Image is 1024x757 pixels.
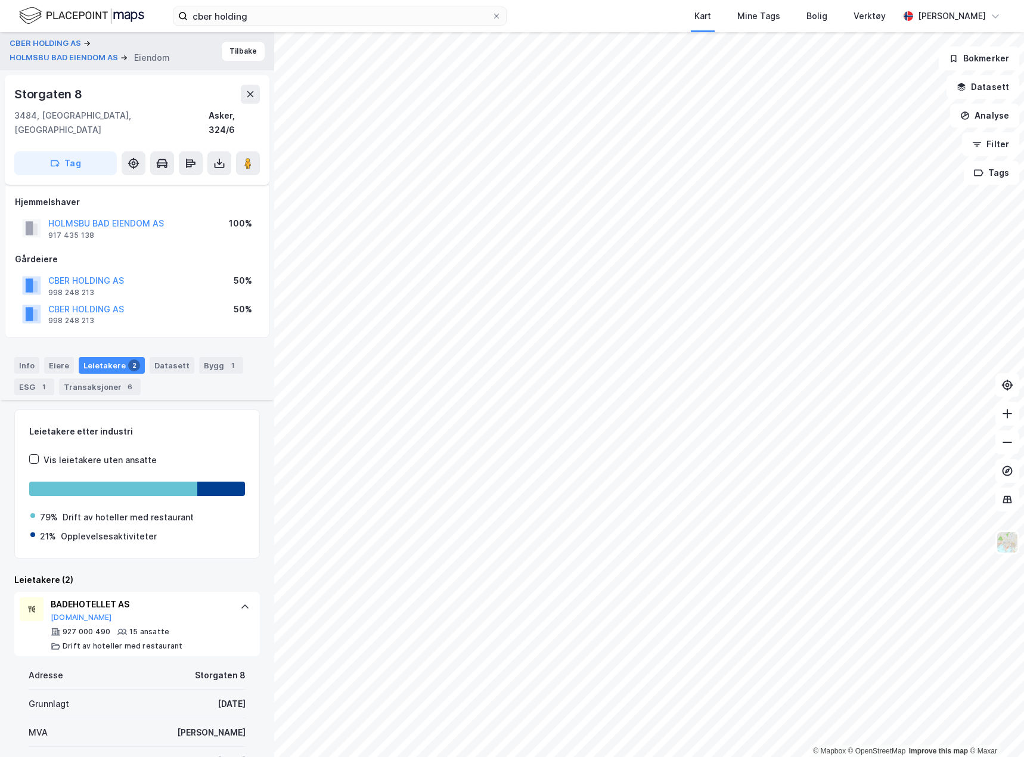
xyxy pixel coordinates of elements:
a: OpenStreetMap [848,747,906,755]
button: Tilbake [222,42,265,61]
div: [PERSON_NAME] [177,725,246,740]
div: Hjemmelshaver [15,195,259,209]
div: 1 [226,359,238,371]
button: CBER HOLDING AS [10,38,83,49]
img: Z [996,531,1019,554]
div: 21% [40,529,56,544]
div: Verktøy [854,9,886,23]
div: 917 435 138 [48,231,94,240]
a: Improve this map [909,747,968,755]
div: Leietakere [79,357,145,374]
div: 3484, [GEOGRAPHIC_DATA], [GEOGRAPHIC_DATA] [14,108,209,137]
div: Drift av hoteller med restaurant [63,641,182,651]
div: Info [14,357,39,374]
div: 79% [40,510,58,525]
div: Vis leietakere uten ansatte [44,453,157,467]
div: Kontrollprogram for chat [964,700,1024,757]
div: Transaksjoner [59,378,141,395]
div: 2 [128,359,140,371]
iframe: Chat Widget [964,700,1024,757]
a: Mapbox [813,747,846,755]
button: Tags [964,161,1019,185]
div: 50% [234,302,252,317]
button: HOLMSBU BAD EIENDOM AS [10,52,120,64]
div: [PERSON_NAME] [918,9,986,23]
div: [DATE] [218,697,246,711]
div: Bygg [199,357,243,374]
div: 998 248 213 [48,288,94,297]
div: Datasett [150,357,194,374]
div: 15 ansatte [129,627,169,637]
div: 6 [124,381,136,393]
button: Datasett [947,75,1019,99]
div: Asker, 324/6 [209,108,260,137]
div: ESG [14,378,54,395]
button: Tag [14,151,117,175]
div: 100% [229,216,252,231]
div: MVA [29,725,48,740]
div: 998 248 213 [48,316,94,325]
button: [DOMAIN_NAME] [51,613,112,622]
div: 50% [234,274,252,288]
div: Leietakere (2) [14,573,260,587]
div: Storgaten 8 [195,668,246,682]
img: logo.f888ab2527a4732fd821a326f86c7f29.svg [19,5,144,26]
div: Drift av hoteller med restaurant [63,510,194,525]
div: BADEHOTELLET AS [51,597,228,612]
button: Bokmerker [939,46,1019,70]
div: Bolig [806,9,827,23]
button: Analyse [950,104,1019,128]
div: Eiere [44,357,74,374]
div: Gårdeiere [15,252,259,266]
div: Grunnlagt [29,697,69,711]
button: Filter [962,132,1019,156]
div: Mine Tags [737,9,780,23]
input: Søk på adresse, matrikkel, gårdeiere, leietakere eller personer [188,7,492,25]
div: 1 [38,381,49,393]
div: Adresse [29,668,63,682]
div: Opplevelsesaktiviteter [61,529,157,544]
div: Leietakere etter industri [29,424,245,439]
div: 927 000 490 [63,627,110,637]
div: Storgaten 8 [14,85,85,104]
div: Kart [694,9,711,23]
div: Eiendom [134,51,170,65]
